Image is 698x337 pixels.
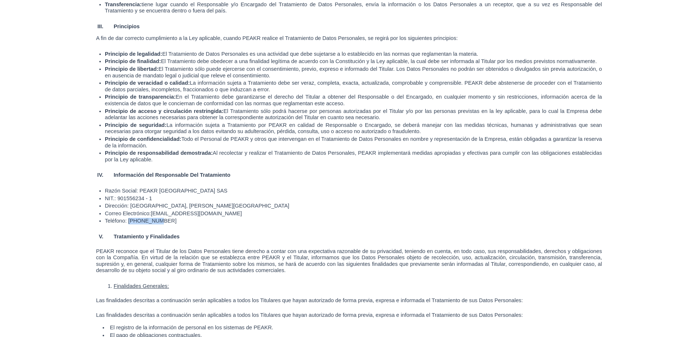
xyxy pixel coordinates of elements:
[161,58,597,64] span: El Tratamiento debe obedecer a una finalidad legítima de acuerdo con la Constitución y la Ley apl...
[110,325,273,330] span: El registro de la información de personal en los sistemas de PEAKR.
[105,122,603,135] span: La información sujeta a Tratamiento por PEAKR en calidad de Responsable o Encargado, se deberá ma...
[105,122,166,128] span: Principio de seguridad:
[105,150,213,156] span: Principio de responsabilidad demostrada:
[105,218,176,224] span: Teléfono: [PHONE_NUMBER]
[105,136,181,142] span: Principio de confidencialidad:
[105,210,151,216] span: Correo Electrónico:
[105,94,176,100] span: Principio de transparencia:
[105,80,603,92] span: La información sujeta a Tratamiento debe ser veraz, completa, exacta, actualizada, comprobable y ...
[105,1,142,7] span: Transferencia:
[114,234,180,239] span: Tratamiento y Finalidades
[105,203,289,209] span: Dirección: [GEOGRAPHIC_DATA], [PERSON_NAME][GEOGRAPHIC_DATA]
[105,58,161,64] span: Principio de finalidad:
[105,51,162,57] span: Principio de legalidad:
[105,94,603,106] span: En el Tratamiento debe garantizarse el derecho del Titular a obtener del Responsable o del Encarg...
[105,150,603,162] span: Al recolectar y realizar el Tratamiento de Datos Personales, PEAKR implementará medidas apropiada...
[96,248,603,274] span: PEAKR reconoce que el Titular de los Datos Personales tiene derecho a contar con una expectativa ...
[105,195,152,201] span: NIT.: 901556234 - 1
[105,66,603,78] span: El Tratamiento sólo puede ejercerse con el consentimiento, previo, expreso e informado del Titula...
[105,188,227,194] span: Razón Social: PEAKR [GEOGRAPHIC_DATA] SAS
[151,210,242,217] a: [EMAIL_ADDRESS][DOMAIN_NAME]
[162,51,478,57] span: El Tratamiento de Datos Personales es una actividad que debe sujetarse a lo establecido en las no...
[96,297,523,303] span: Las finalidades descritas a continuación serán aplicables a todos los Titulares que hayan autoriz...
[105,80,190,86] span: Principio de veracidad o calidad:
[105,108,223,114] span: Principio de acceso y circulación restringida:
[114,172,230,178] span: Información del Responsable Del Tratamiento
[105,108,603,121] span: El Tratamiento sólo podrá hacerse por personas autorizadas por el Titular y/o por las personas pr...
[96,35,458,41] span: A fin de dar correcto cumplimiento a la Ley aplicable, cuando PEAKR realice el Tratamiento de Dat...
[114,283,169,289] span: Finalidades Generales:
[151,210,242,216] span: [EMAIL_ADDRESS][DOMAIN_NAME]
[105,136,603,149] span: Todo el Personal de PEAKR y otros que intervengan en el Tratamiento de Datos Personales en nombre...
[105,66,158,72] span: Principio de libertad:
[96,312,523,318] span: Las finalidades descritas a continuación serán aplicables a todos los Titulares que hayan autoriz...
[105,1,603,14] span: tiene lugar cuando el Responsable y/o Encargado del Tratamiento de Datos Personales, envía la inf...
[114,23,140,29] span: Principios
